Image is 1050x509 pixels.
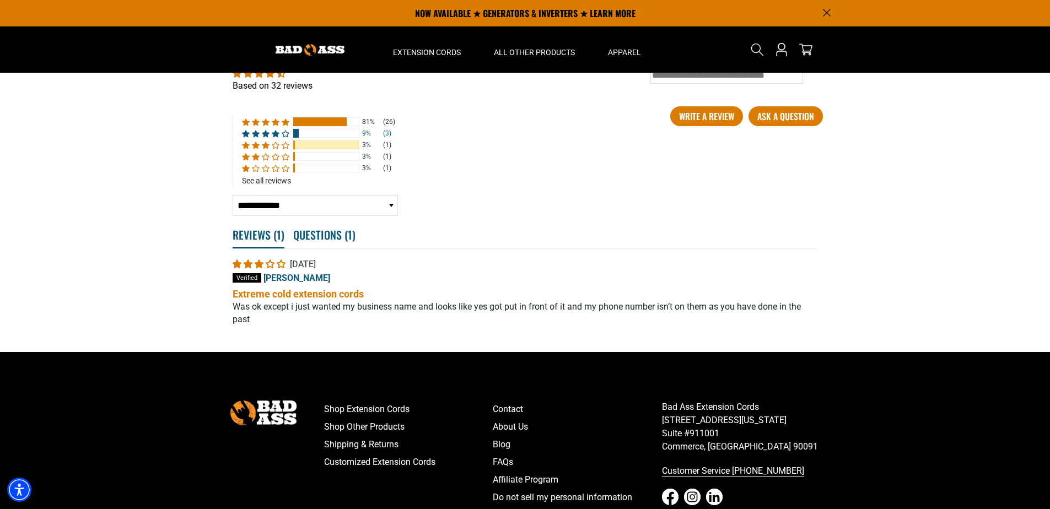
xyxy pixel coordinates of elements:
div: (1) [383,140,391,150]
input: Type in keyword and press enter... [650,67,803,84]
span: 3 star review [233,259,288,269]
span: 1 [277,226,281,243]
a: Blog [493,436,662,453]
div: See all reviews [242,176,395,185]
a: Ask a question [749,106,823,126]
a: call 833-674-1699 [662,462,831,480]
b: Extreme cold extension cords [233,287,818,301]
summary: Search [749,41,766,58]
a: LinkedIn - open in a new tab [706,489,723,505]
div: 9% (3) reviews with 4 star rating [242,129,289,138]
a: Open this option [773,26,790,73]
span: [PERSON_NAME] [263,273,330,283]
a: FAQs [493,453,662,471]
a: About Us [493,418,662,436]
summary: All Other Products [477,26,591,73]
a: Affiliate Program [493,471,662,489]
a: Write A Review [670,106,743,126]
div: 3% (1) reviews with 2 star rating [242,152,289,161]
a: Shop Extension Cords [324,400,493,418]
div: 3% (1) reviews with 1 star rating [242,164,289,173]
div: 9% [362,129,380,138]
div: 81% [362,117,380,127]
a: Shop Other Products [324,418,493,436]
summary: Extension Cords [376,26,477,73]
img: Bad Ass Extension Cords [276,44,344,56]
summary: Apparel [591,26,658,73]
span: 1 [348,226,352,243]
span: Questions ( ) [293,223,356,247]
div: 3% [362,164,380,173]
span: Apparel [608,47,641,57]
a: Shipping & Returns [324,436,493,453]
a: Based on 32 reviews - open in a new tab [233,80,313,91]
p: Was ok except i just wanted my business name and looks like yes got put in front of it and my pho... [233,301,818,326]
div: (3) [383,129,391,138]
a: Facebook - open in a new tab [662,489,679,505]
a: Customized Extension Cords [324,453,493,471]
div: 81% (26) reviews with 5 star rating [242,117,289,127]
div: (26) [383,117,395,127]
select: Sort dropdown [233,195,398,216]
span: All Other Products [494,47,575,57]
div: (1) [383,164,391,173]
a: Instagram - open in a new tab [684,489,701,505]
div: Average rating is 4.62 stars [233,67,818,80]
div: (1) [383,152,391,161]
div: 3% [362,152,380,161]
span: Reviews ( ) [233,223,284,248]
a: Do not sell my personal information [493,489,662,506]
a: Contact [493,400,662,418]
div: 3% [362,140,380,150]
p: Bad Ass Extension Cords [STREET_ADDRESS][US_STATE] Suite #911001 Commerce, [GEOGRAPHIC_DATA] 90091 [662,400,831,453]
div: Accessibility Menu [7,478,31,502]
span: Extension Cords [393,47,461,57]
img: Bad Ass Extension Cords [230,400,297,425]
span: [DATE] [290,259,316,269]
div: 3% (1) reviews with 3 star rating [242,140,289,150]
a: cart [797,43,815,56]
